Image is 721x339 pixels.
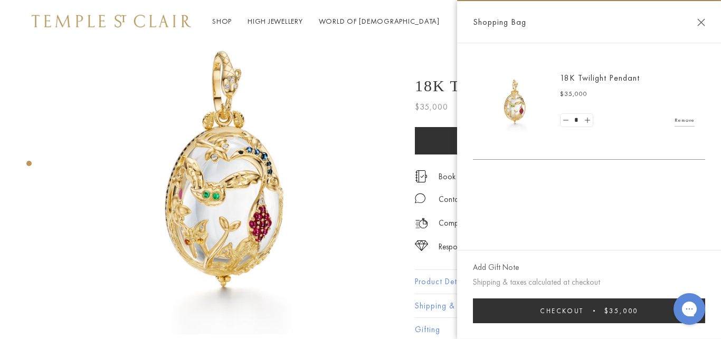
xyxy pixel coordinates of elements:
[668,289,710,328] iframe: Gorgias live chat messenger
[212,16,232,26] a: ShopShop
[319,16,440,26] a: World of [DEMOGRAPHIC_DATA]World of [DEMOGRAPHIC_DATA]
[415,127,653,154] button: Add to bag
[473,15,526,29] span: Shopping Bag
[582,114,592,127] a: Set quantity to 2
[560,72,640,83] a: 18K Twilight Pendant
[415,100,448,114] span: $35,000
[415,77,622,95] h1: 18K Twilight Pendant
[415,193,425,204] img: MessageIcon-01_2.svg
[212,15,440,28] nav: Main navigation
[439,193,516,206] div: Contact an Ambassador
[26,158,32,175] div: Product gallery navigation
[415,270,689,294] button: Product Details
[697,18,705,26] button: Close Shopping Bag
[604,306,638,315] span: $35,000
[415,217,428,230] img: icon_delivery.svg
[675,114,695,126] a: Remove
[560,89,587,100] span: $35,000
[415,170,428,182] img: icon_appointment.svg
[415,240,428,251] img: icon_sourcing.svg
[540,306,584,315] span: Checkout
[415,294,689,318] button: Shipping & Returns
[439,217,552,230] p: Complimentary Delivery and Returns
[439,171,508,182] a: Book an Appointment
[473,261,519,274] button: Add Gift Note
[32,15,191,27] img: Temple St. Clair
[561,114,571,127] a: Set quantity to 0
[473,276,705,289] p: Shipping & taxes calculated at checkout
[473,298,705,323] button: Checkout $35,000
[439,240,505,254] div: Responsible Sourcing
[248,16,303,26] a: High JewelleryHigh Jewellery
